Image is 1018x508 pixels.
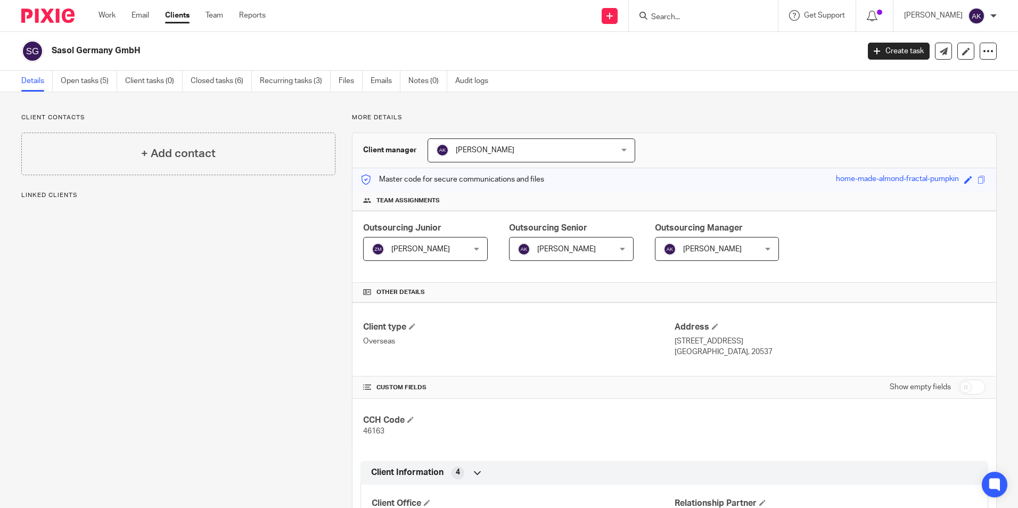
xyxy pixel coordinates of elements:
span: 4 [456,467,460,478]
span: Team assignments [376,196,440,205]
p: Overseas [363,336,674,347]
a: Work [98,10,116,21]
h4: Client type [363,322,674,333]
h4: Address [675,322,986,333]
p: [PERSON_NAME] [904,10,963,21]
a: Reports [239,10,266,21]
span: Outsourcing Manager [655,224,743,232]
span: Other details [376,288,425,297]
div: home-made-almond-fractal-pumpkin [836,174,959,186]
img: Pixie [21,9,75,23]
h4: CUSTOM FIELDS [363,383,674,392]
h4: CCH Code [363,415,674,426]
span: 46163 [363,428,384,435]
input: Search [650,13,746,22]
span: [PERSON_NAME] [456,146,514,154]
a: Notes (0) [408,71,447,92]
h3: Client manager [363,145,417,155]
p: More details [352,113,997,122]
p: [STREET_ADDRESS] [675,336,986,347]
span: [PERSON_NAME] [683,245,742,253]
a: Files [339,71,363,92]
a: Client tasks (0) [125,71,183,92]
img: svg%3E [968,7,985,24]
img: svg%3E [518,243,530,256]
a: Team [206,10,223,21]
a: Recurring tasks (3) [260,71,331,92]
p: [GEOGRAPHIC_DATA], 20537 [675,347,986,357]
p: Master code for secure communications and files [360,174,544,185]
img: svg%3E [21,40,44,62]
a: Details [21,71,53,92]
span: Outsourcing Junior [363,224,441,232]
img: svg%3E [436,144,449,157]
label: Show empty fields [890,382,951,392]
h4: + Add contact [141,145,216,162]
a: Create task [868,43,930,60]
a: Open tasks (5) [61,71,117,92]
span: Get Support [804,12,845,19]
img: svg%3E [372,243,384,256]
a: Email [132,10,149,21]
a: Clients [165,10,190,21]
a: Audit logs [455,71,496,92]
span: [PERSON_NAME] [537,245,596,253]
h2: Sasol Germany GmbH [52,45,692,56]
span: Client Information [371,467,444,478]
span: [PERSON_NAME] [391,245,450,253]
img: svg%3E [663,243,676,256]
span: Outsourcing Senior [509,224,587,232]
a: Closed tasks (6) [191,71,252,92]
p: Client contacts [21,113,335,122]
p: Linked clients [21,191,335,200]
a: Emails [371,71,400,92]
